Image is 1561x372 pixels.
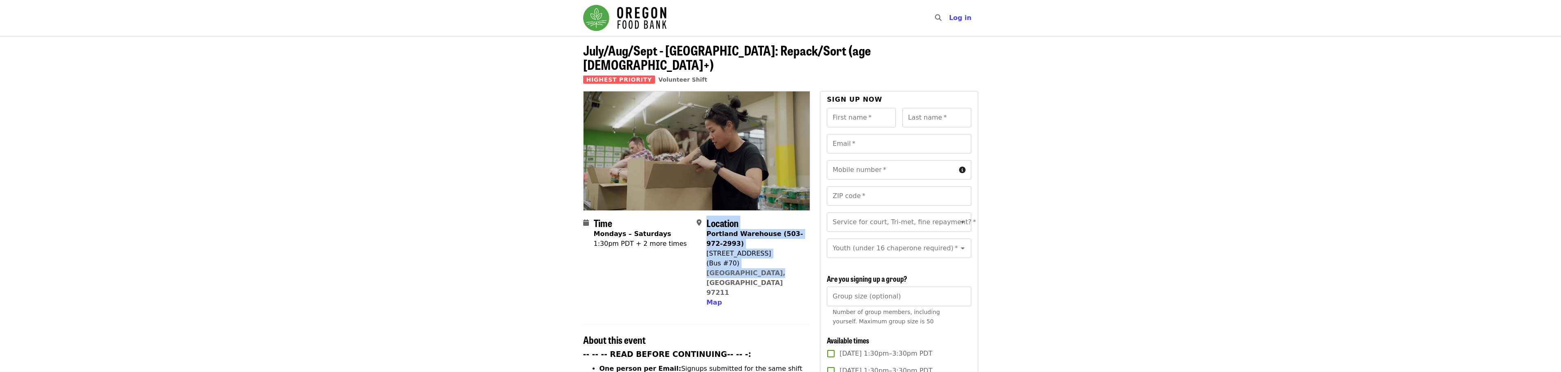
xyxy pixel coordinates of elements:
strong: Portland Warehouse (503-972-2993) [706,230,803,247]
div: (Bus #70) [706,258,804,268]
i: calendar icon [583,219,589,227]
span: Highest Priority [583,76,655,84]
img: July/Aug/Sept - Portland: Repack/Sort (age 8+) organized by Oregon Food Bank [584,91,810,210]
span: Available times [827,335,869,345]
i: map-marker-alt icon [697,219,702,227]
span: Sign up now [827,96,882,103]
input: Last name [902,108,971,127]
strong: -- -- -- READ BEFORE CONTINUING-- -- -: [583,350,751,359]
span: Time [594,216,612,230]
span: Log in [949,14,971,22]
button: Open [957,243,968,254]
input: Mobile number [827,160,955,180]
div: 1:30pm PDT + 2 more times [594,239,687,249]
span: Number of group members, including yourself. Maximum group size is 50 [833,309,940,325]
span: Map [706,298,722,306]
strong: Mondays – Saturdays [594,230,671,238]
input: ZIP code [827,186,971,206]
span: [DATE] 1:30pm–3:30pm PDT [839,349,932,359]
input: First name [827,108,896,127]
input: [object Object] [827,287,971,306]
a: Volunteer Shift [658,76,707,83]
input: Email [827,134,971,154]
span: July/Aug/Sept - [GEOGRAPHIC_DATA]: Repack/Sort (age [DEMOGRAPHIC_DATA]+) [583,40,871,74]
button: Log in [942,10,978,26]
input: Search [946,8,953,28]
button: Open [957,216,968,228]
i: search icon [935,14,941,22]
span: Are you signing up a group? [827,273,907,284]
div: [STREET_ADDRESS] [706,249,804,258]
span: Location [706,216,739,230]
button: Map [706,298,722,307]
a: [GEOGRAPHIC_DATA], [GEOGRAPHIC_DATA] 97211 [706,269,786,296]
i: circle-info icon [959,166,966,174]
img: Oregon Food Bank - Home [583,5,666,31]
span: About this event [583,332,646,347]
